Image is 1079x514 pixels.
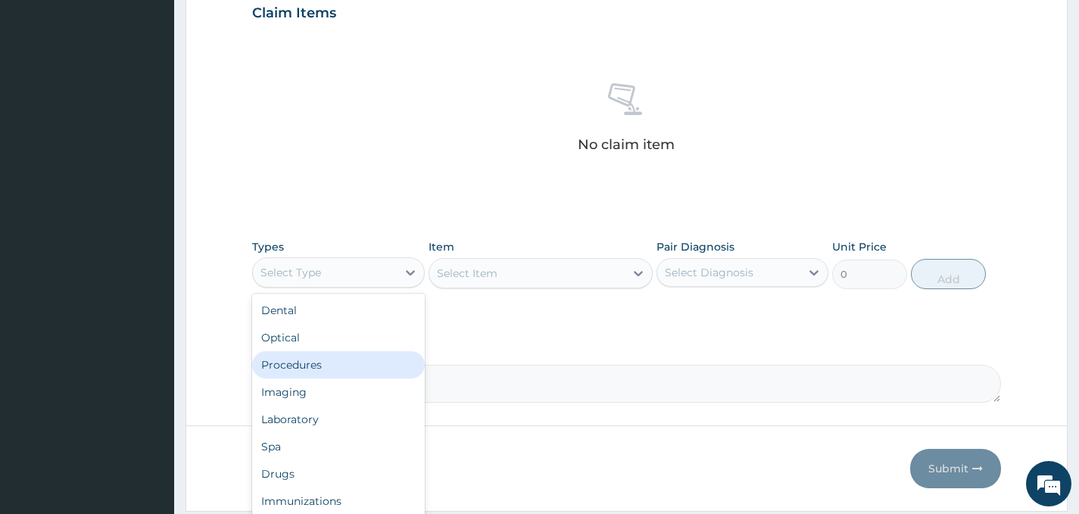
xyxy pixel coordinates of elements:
[252,378,424,406] div: Imaging
[252,351,424,378] div: Procedures
[88,158,209,311] span: We're online!
[910,449,1001,488] button: Submit
[252,460,424,488] div: Drugs
[8,348,288,401] textarea: Type your message and hit 'Enter'
[252,324,424,351] div: Optical
[248,8,285,44] div: Minimize live chat window
[252,433,424,460] div: Spa
[252,406,424,433] div: Laboratory
[832,239,887,254] label: Unit Price
[252,241,284,254] label: Types
[260,265,321,280] div: Select Type
[656,239,734,254] label: Pair Diagnosis
[252,5,336,22] h3: Claim Items
[252,344,1001,357] label: Comment
[252,297,424,324] div: Dental
[911,259,986,289] button: Add
[28,76,61,114] img: d_794563401_company_1708531726252_794563401
[429,239,454,254] label: Item
[665,265,753,280] div: Select Diagnosis
[578,137,675,152] p: No claim item
[79,85,254,104] div: Chat with us now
